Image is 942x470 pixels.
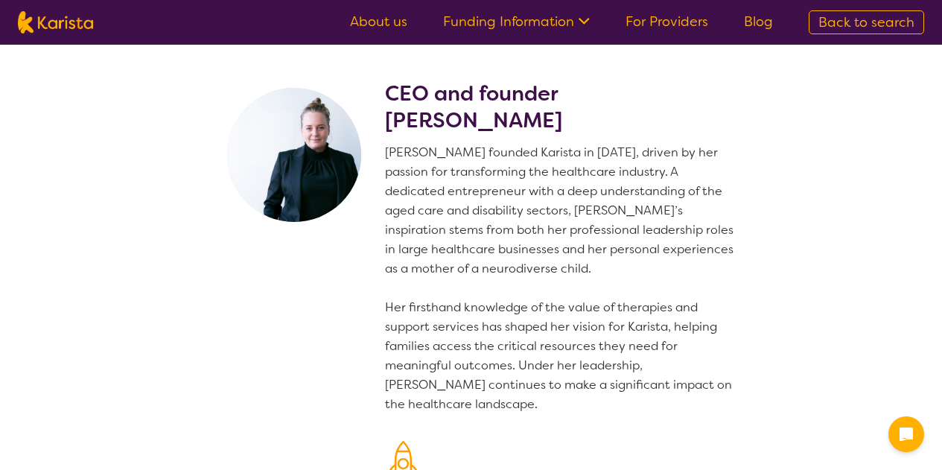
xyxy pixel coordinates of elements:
[809,10,924,34] a: Back to search
[818,13,914,31] span: Back to search
[443,13,590,31] a: Funding Information
[744,13,773,31] a: Blog
[626,13,708,31] a: For Providers
[385,80,739,134] h2: CEO and founder [PERSON_NAME]
[350,13,407,31] a: About us
[385,143,739,414] p: [PERSON_NAME] founded Karista in [DATE], driven by her passion for transforming the healthcare in...
[18,11,93,34] img: Karista logo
